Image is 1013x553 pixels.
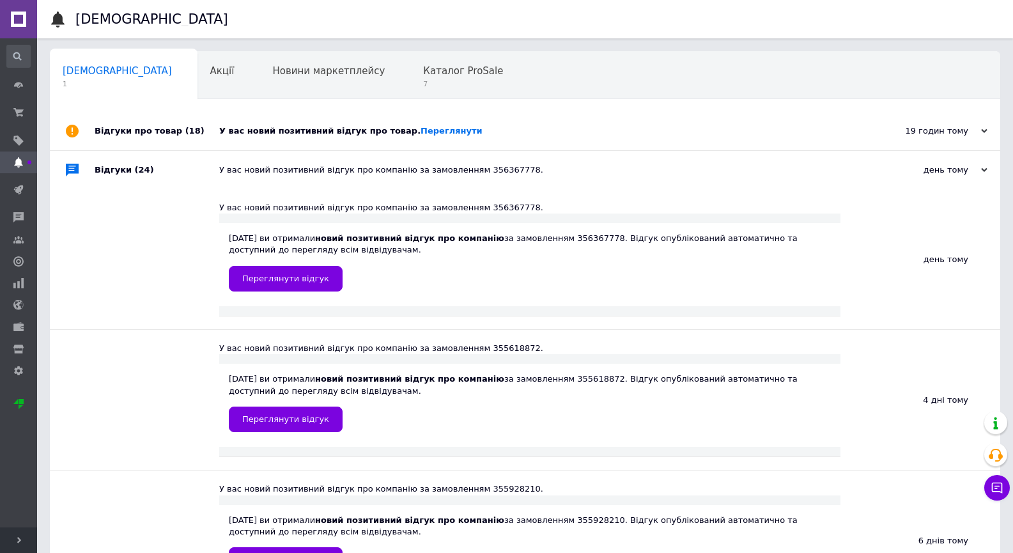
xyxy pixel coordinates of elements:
button: Чат з покупцем [984,475,1010,501]
div: день тому [840,189,1000,329]
div: У вас новий позитивний відгук про компанію за замовленням 355618872. [219,343,840,354]
a: Переглянути відгук [229,407,343,432]
div: Відгуки [95,151,219,189]
a: Переглянути відгук [229,266,343,292]
span: 7 [423,79,503,89]
span: Переглянути відгук [242,414,329,424]
div: Відгуки про товар [95,112,219,150]
a: Переглянути [421,126,483,136]
b: новий позитивний відгук про компанію [315,233,504,243]
span: Новини маркетплейсу [272,65,385,77]
h1: [DEMOGRAPHIC_DATA] [75,12,228,27]
span: Каталог ProSale [423,65,503,77]
b: новий позитивний відгук про компанію [315,374,504,384]
span: 1 [63,79,172,89]
span: (18) [185,126,205,136]
div: [DATE] ви отримали за замовленням 355618872. Відгук опублікований автоматично та доступний до пер... [229,373,831,432]
div: день тому [860,164,987,176]
div: 4 дні тому [840,330,1000,470]
div: У вас новий позитивний відгук про товар. [219,125,860,137]
div: 19 годин тому [860,125,987,137]
span: Акції [210,65,235,77]
span: (24) [135,165,154,175]
div: У вас новий позитивний відгук про компанію за замовленням 356367778. [219,202,840,214]
div: У вас новий позитивний відгук про компанію за замовленням 356367778. [219,164,860,176]
b: новий позитивний відгук про компанію [315,515,504,525]
span: Переглянути відгук [242,274,329,283]
div: У вас новий позитивний відгук про компанію за замовленням 355928210. [219,483,840,495]
span: [DEMOGRAPHIC_DATA] [63,65,172,77]
div: [DATE] ви отримали за замовленням 356367778. Відгук опублікований автоматично та доступний до пер... [229,233,831,291]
